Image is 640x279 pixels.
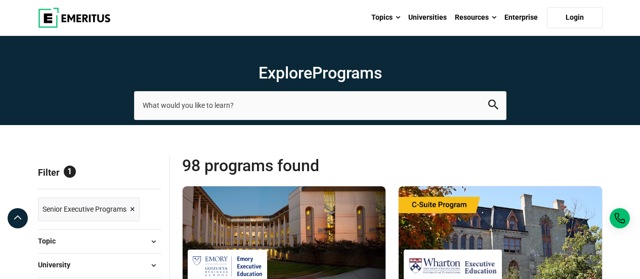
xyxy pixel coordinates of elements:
input: search-page [134,91,506,119]
button: search [488,100,498,111]
span: 98 Programs found [182,155,393,176]
span: × [130,202,135,217]
h1: Explore [134,63,506,83]
a: Reset all [130,167,161,180]
span: University [38,259,78,270]
span: Senior Executive Programs [42,204,126,215]
span: Programs [312,63,382,83]
a: Senior Executive Programs × [38,197,140,221]
button: Topic [38,234,161,249]
span: Topic [38,235,64,247]
img: Emory Executive Education [193,255,262,277]
img: Wharton Executive Education [409,255,497,277]
a: search [488,102,498,112]
p: Filter [38,155,161,189]
button: University [38,258,161,273]
a: Login [547,7,603,28]
span: 1 [64,166,76,178]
